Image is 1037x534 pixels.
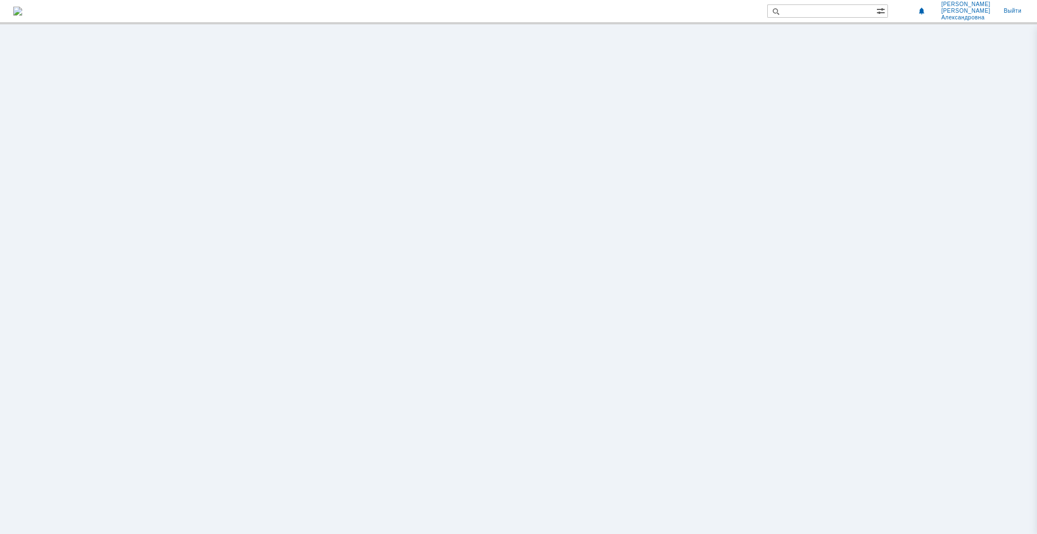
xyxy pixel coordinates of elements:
span: [PERSON_NAME] [941,1,990,8]
a: Перейти на домашнюю страницу [13,7,22,16]
span: Александровна [941,14,990,21]
span: [PERSON_NAME] [941,8,990,14]
span: Расширенный поиск [876,5,887,16]
img: logo [13,7,22,16]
